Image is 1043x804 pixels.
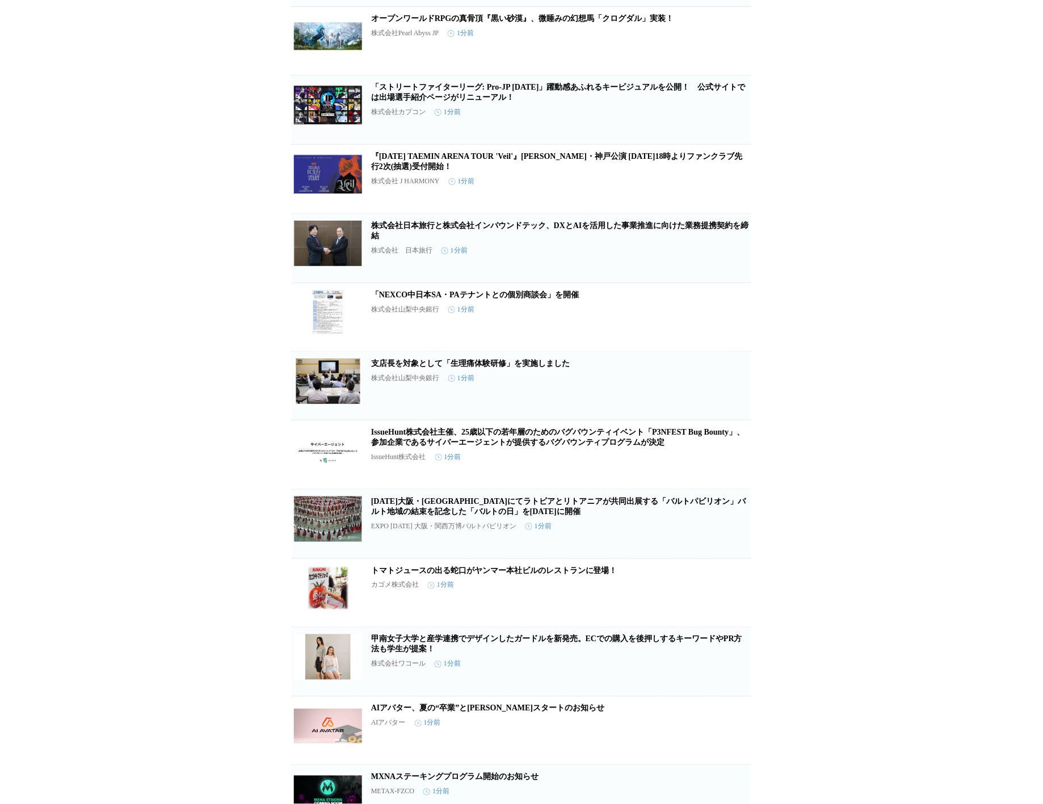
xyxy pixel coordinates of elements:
a: 『[DATE] TAEMIN ARENA TOUR 'Veil'』[PERSON_NAME]・神戸公演 [DATE]18時よりファンクラブ先行2次(抽選)受付開始！ [371,152,743,171]
a: [DATE]大阪・[GEOGRAPHIC_DATA]にてラトビアとリトアニアが共同出展する「バルトパビリオン」バルト地域の結束を記念した「バルトの日」を[DATE]に開催 [371,497,746,516]
img: 支店長を対象として「生理痛体験研修」を実施しました [294,359,362,404]
img: 『2025 TAEMIN ARENA TOUR 'Veil'』千葉・神戸公演 8/14(木)18時よりファンクラブ先行2次(抽選)受付開始！ [294,151,362,197]
p: カゴメ株式会社 [371,580,419,590]
time: 1分前 [423,787,449,797]
img: 2025年大阪・関西万博にてラトビアとリトアニアが共同出展する「バルトパビリオン」バルト地域の結束を記念した「バルトの日」を8月23日（土）に開催 [294,496,362,542]
time: 1分前 [415,718,441,728]
p: 株式会社カプコン [371,107,426,117]
time: 1分前 [441,246,468,255]
a: AIアバター、夏の“卒業”と[PERSON_NAME]スタートのお知らせ [371,704,604,713]
p: 株式会社 J HARMONY [371,176,440,186]
p: 株式会社Pearl Abyss JP [371,28,439,38]
a: IssueHunt株式会社主催、25歳以下の若年層のためのバグバウンティイベント「P3NFEST Bug Bounty」、参加企業であるサイバーエージェントが提供するバグバウンティプログラムが決定 [371,428,745,447]
time: 1分前 [435,659,461,669]
img: トマトジュースの出る蛇口がヤンマー本社ビルのレストランに登場！ [294,566,362,611]
a: トマトジュースの出る蛇口がヤンマー本社ビルのレストランに登場！ [371,566,617,575]
time: 1分前 [525,521,552,531]
time: 1分前 [428,580,454,590]
p: 株式会社 日本旅行 [371,246,432,255]
p: 株式会社山梨中央銀行 [371,373,439,383]
a: 「NEXCO中日本SA・PAテナントとの個別商談会」を開催 [371,291,579,299]
p: 株式会社ワコール [371,659,426,669]
p: 株式会社山梨中央銀行 [371,305,439,314]
img: 甲南女子大学と産学連携でデザインしたガードルを新発売。ECでの購入を後押しするキーワードやPR方法も学生が提案！ [294,634,362,680]
a: 甲南女子大学と産学連携でデザインしたガードルを新発売。ECでの購入を後押しするキーワードやPR方法も学生が提案！ [371,635,742,654]
a: 「ストリートファイターリーグ: Pro-JP [DATE]」躍動感あふれるキービジュアルを公開！ 公式サイトでは出場選手紹介ページがリニューアル！ [371,83,746,102]
time: 1分前 [435,452,461,462]
p: AIアバター [371,718,406,728]
a: MXNAステーキングプログラム開始のお知らせ [371,773,539,781]
img: 「NEXCO中日本SA・PAテナントとの個別商談会」を開催 [294,290,362,335]
time: 1分前 [448,305,474,314]
img: オープンワールドRPGの真骨頂『黒い砂漠』、微睡みの幻想馬「クログダル」実装！ [294,14,362,59]
img: IssueHunt株式会社主催、25歳以下の若年層のためのバグバウンティイベント「P3NFEST Bug Bounty」、参加企業であるサイバーエージェントが提供するバグバウンティプログラムが決定 [294,427,362,473]
img: AIアバター、夏の“卒業”と新章スタートのお知らせ [294,704,362,749]
time: 1分前 [448,373,474,383]
time: 1分前 [435,107,461,117]
a: オープンワールドRPGの真骨頂『黒い砂漠』、微睡みの幻想馬「クログダル」実装！ [371,14,674,23]
img: 株式会社日本旅行と株式会社インバウンドテック、DXとAIを活用した事業推進に向けた業務提携契約を締結 [294,221,362,266]
a: 支店長を対象として「生理痛体験研修」を実施しました [371,359,570,368]
p: METAX-FZCO [371,788,414,796]
img: 「ストリートファイターリーグ: Pro-JP 2025」躍動感あふれるキービジュアルを公開！ 公式サイトでは出場選手紹介ページがリニューアル！ [294,82,362,128]
p: EXPO [DATE] 大阪・関西万博バルトパビリオン [371,521,516,531]
a: 株式会社日本旅行と株式会社インバウンドテック、DXとAIを活用した事業推進に向けた業務提携契約を締結 [371,221,749,240]
time: 1分前 [449,176,475,186]
time: 1分前 [448,28,474,38]
p: IssueHunt株式会社 [371,452,426,462]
